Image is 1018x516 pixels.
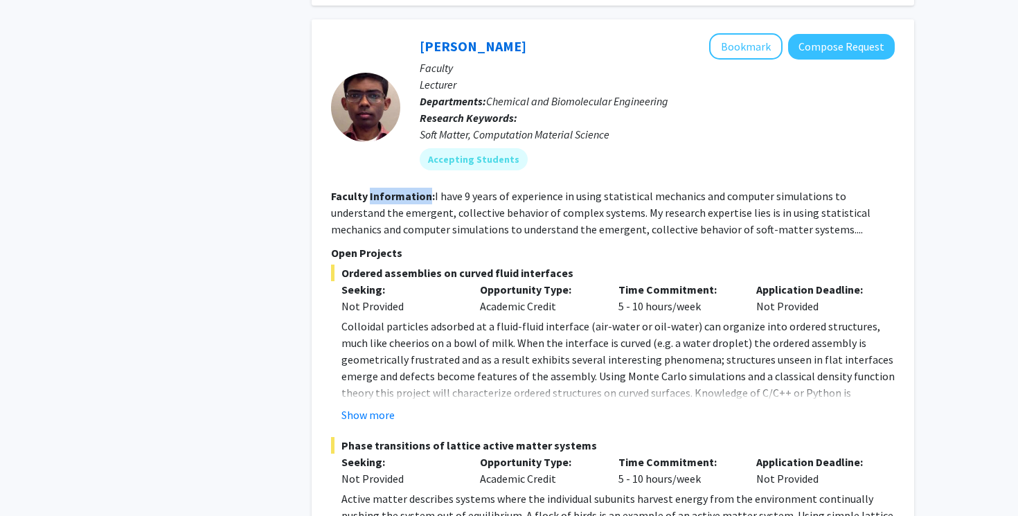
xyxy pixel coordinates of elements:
[608,281,747,314] div: 5 - 10 hours/week
[331,189,870,236] fg-read-more: I have 9 years of experience in using statistical mechanics and computer simulations to understan...
[331,189,435,203] b: Faculty Information:
[480,454,598,470] p: Opportunity Type:
[470,281,608,314] div: Academic Credit
[341,298,459,314] div: Not Provided
[341,470,459,487] div: Not Provided
[420,126,895,143] div: Soft Matter, Computation Material Science
[470,454,608,487] div: Academic Credit
[420,111,517,125] b: Research Keywords:
[341,454,459,470] p: Seeking:
[420,148,528,170] mat-chip: Accepting Students
[341,407,395,423] button: Show more
[331,244,895,261] p: Open Projects
[420,94,486,108] b: Departments:
[420,37,526,55] a: [PERSON_NAME]
[756,454,874,470] p: Application Deadline:
[420,60,895,76] p: Faculty
[746,454,884,487] div: Not Provided
[756,281,874,298] p: Application Deadline:
[788,34,895,60] button: Compose Request to John Edison
[420,76,895,93] p: Lecturer
[341,281,459,298] p: Seeking:
[341,318,895,418] p: Colloidal particles adsorbed at a fluid-fluid interface (air-water or oil-water) can organize int...
[331,265,895,281] span: Ordered assemblies on curved fluid interfaces
[480,281,598,298] p: Opportunity Type:
[331,437,895,454] span: Phase transitions of lattice active matter systems
[618,281,736,298] p: Time Commitment:
[486,94,668,108] span: Chemical and Biomolecular Engineering
[10,454,59,506] iframe: Chat
[746,281,884,314] div: Not Provided
[709,33,783,60] button: Add John Edison to Bookmarks
[608,454,747,487] div: 5 - 10 hours/week
[618,454,736,470] p: Time Commitment:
